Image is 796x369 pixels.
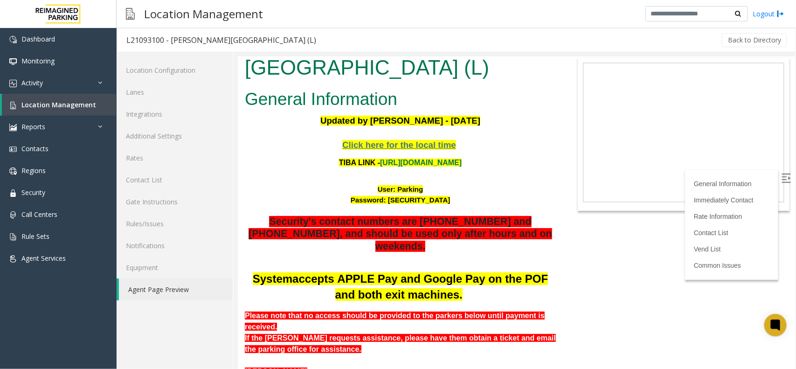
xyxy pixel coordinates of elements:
[117,213,233,235] a: Rules/Issues
[544,117,553,126] img: Open/Close Sidebar Menu
[456,205,503,212] a: Common Issues
[21,166,46,175] span: Regions
[21,122,45,131] span: Reports
[117,81,233,103] a: Lanes
[7,277,318,296] b: If the [PERSON_NAME] requests assistance, please have them obtain a ticket and email the parking ...
[21,232,49,241] span: Rule Sets
[456,123,514,131] a: General Information
[117,235,233,257] a: Notifications
[9,80,17,87] img: 'icon'
[104,83,218,93] span: Click here for the local time
[9,233,17,241] img: 'icon'
[21,56,55,65] span: Monitoring
[9,146,17,153] img: 'icon'
[21,210,57,219] span: Call Centers
[117,59,233,81] a: Location Configuration
[777,9,784,19] img: logout
[7,311,69,319] font: [PERSON_NAME]
[9,189,17,197] img: 'icon'
[9,211,17,219] img: 'icon'
[117,257,233,278] a: Equipment
[456,139,516,147] a: Immediately Contact
[11,159,314,195] span: Security's contact numbers are [PHONE_NUMBER] and [PHONE_NUMBER], and should be used only after h...
[117,125,233,147] a: Additional Settings
[104,84,218,92] a: Click here for the local time
[722,33,787,47] button: Back to Directory
[21,100,96,109] span: Location Management
[9,124,17,131] img: 'icon'
[15,216,55,229] span: System
[117,191,233,213] a: Gate Instructions
[9,58,17,65] img: 'icon'
[9,36,17,43] img: 'icon'
[9,167,17,175] img: 'icon'
[9,255,17,263] img: 'icon'
[139,2,268,25] h3: Location Management
[21,188,45,197] span: Security
[142,102,224,110] a: [URL][DOMAIN_NAME]
[117,169,233,191] a: Contact List
[753,9,784,19] a: Logout
[21,78,43,87] span: Activity
[119,278,233,300] a: Agent Page Preview
[7,255,307,274] b: Please note that no access should be provided to the parkers below until payment is received.
[117,103,233,125] a: Integrations
[21,35,55,43] span: Dashboard
[21,144,48,153] span: Contacts
[117,147,233,169] a: Rates
[7,30,318,55] h2: General Information
[83,59,242,69] span: Updated by [PERSON_NAME] - [DATE]
[101,102,224,110] font: TIBA LINK -
[140,128,186,136] font: User: Parking
[9,102,17,109] img: 'icon'
[126,34,316,46] div: L21093100 - [PERSON_NAME][GEOGRAPHIC_DATA] (L)
[55,216,310,244] span: accepts APPLE Pay and Google Pay on the POF and both exit machines.
[456,172,491,180] a: Contact List
[21,254,66,263] span: Agent Services
[456,156,505,163] a: Rate Information
[126,2,135,25] img: pageIcon
[456,188,483,196] a: Vend List
[113,139,213,147] font: Password: [SECURITY_DATA]
[2,94,117,116] a: Location Management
